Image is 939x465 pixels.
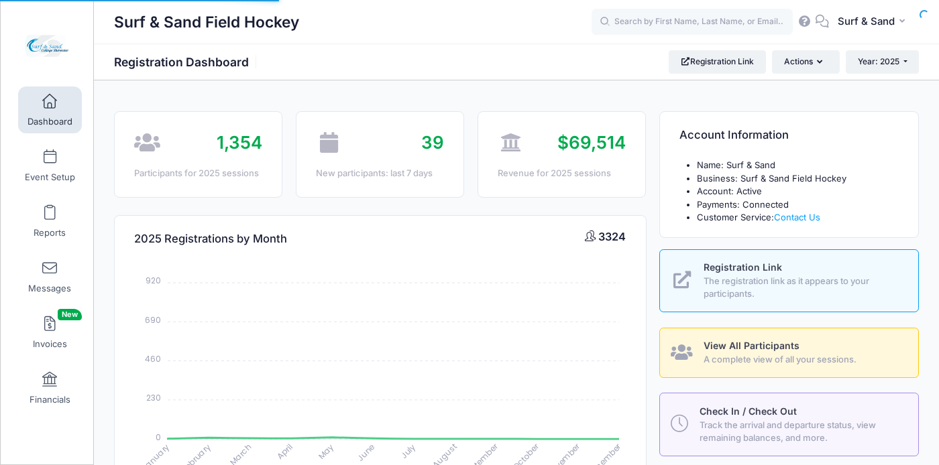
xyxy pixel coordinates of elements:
span: Check In / Check Out [700,405,797,417]
span: A complete view of all your sessions. [704,353,903,367]
tspan: 920 [146,275,161,286]
a: Contact Us [774,212,820,222]
span: 3324 [598,230,626,243]
li: Payments: Connected [697,198,899,212]
a: Reports [18,198,82,245]
img: Surf & Sand Field Hockey [23,21,73,71]
tspan: May [316,441,336,461]
span: Event Setup [25,172,75,183]
button: Year: 2025 [846,50,919,73]
tspan: July [398,441,419,461]
span: Dashboard [27,116,72,127]
tspan: 230 [146,392,161,403]
tspan: 0 [156,431,161,443]
div: Participants for 2025 sessions [134,167,262,180]
span: 1,354 [217,132,262,153]
a: Event Setup [18,142,82,189]
span: Year: 2025 [858,56,899,66]
span: The registration link as it appears to your participants. [704,275,903,301]
li: Account: Active [697,185,899,198]
button: Actions [772,50,839,73]
tspan: April [275,441,295,461]
span: Reports [34,227,66,239]
span: $69,514 [557,132,626,153]
li: Name: Surf & Sand [697,159,899,172]
span: Track the arrival and departure status, view remaining balances, and more. [700,419,903,445]
a: Registration Link [669,50,766,73]
div: Revenue for 2025 sessions [498,167,626,180]
span: Messages [28,283,71,294]
span: Financials [30,394,70,405]
a: Messages [18,253,82,300]
div: New participants: last 7 days [316,167,444,180]
a: Dashboard [18,86,82,133]
h4: Account Information [679,117,789,155]
span: New [58,309,82,320]
a: View All Participants A complete view of all your sessions. [659,328,919,378]
input: Search by First Name, Last Name, or Email... [592,9,793,36]
h1: Surf & Sand Field Hockey [114,7,299,38]
a: Check In / Check Out Track the arrival and departure status, view remaining balances, and more. [659,393,919,456]
span: 39 [421,132,444,153]
li: Business: Surf & Sand Field Hockey [697,172,899,186]
a: Registration Link The registration link as it appears to your participants. [659,249,919,312]
span: View All Participants [704,340,799,351]
button: Surf & Sand [829,7,919,38]
tspan: 690 [145,314,161,326]
span: Invoices [33,338,67,350]
tspan: June [355,441,377,463]
a: Financials [18,364,82,411]
h4: 2025 Registrations by Month [134,220,287,259]
span: Surf & Sand [838,14,895,29]
span: Registration Link [704,261,782,273]
a: InvoicesNew [18,309,82,356]
h1: Registration Dashboard [114,55,260,69]
a: Surf & Sand Field Hockey [1,14,95,78]
tspan: 460 [145,353,161,364]
li: Customer Service: [697,211,899,224]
